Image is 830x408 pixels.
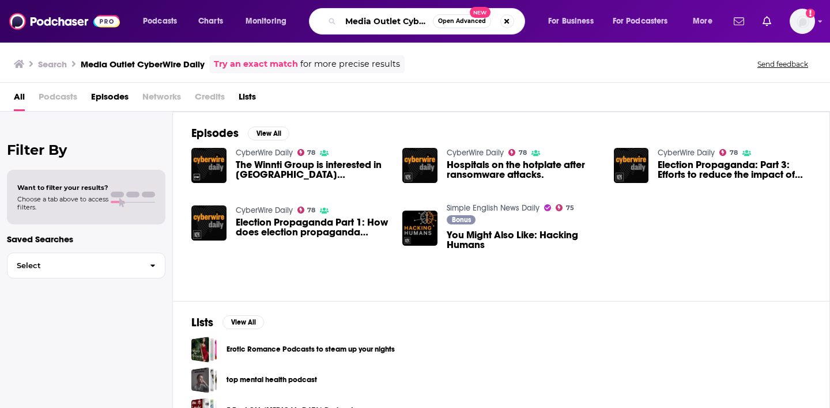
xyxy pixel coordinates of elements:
[236,148,293,158] a: CyberWire Daily
[341,12,433,30] input: Search podcasts, credits, & more...
[143,13,177,29] span: Podcasts
[39,87,77,111] span: Podcasts
[38,59,67,70] h3: Search
[191,126,289,140] a: EpisodesView All
[214,58,298,71] a: Try an exact match
[14,87,25,111] a: All
[447,203,539,213] a: Simple English News Daily
[239,87,256,111] a: Lists
[7,262,141,269] span: Select
[17,184,108,192] span: Want to filter your results?
[17,195,108,211] span: Choose a tab above to access filters.
[81,59,205,70] h3: Media Outlet CyberWire Daily
[191,126,239,140] h2: Episodes
[9,10,120,32] img: Podchaser - Follow, Share and Rate Podcasts
[402,211,437,246] img: You Might Also Like: Hacking Humans
[729,12,749,31] a: Show notifications dropdown
[191,148,227,183] img: The Winnti Group is interested in Hong Kong protestors. The UK, the US, and the EU all look for a...
[191,315,264,330] a: ListsView All
[191,337,217,363] a: Erotic Romance Podcasts to steam up your nights
[438,18,486,24] span: Open Advanced
[237,12,301,30] button: open menu
[447,230,600,250] a: You Might Also Like: Hacking Humans
[198,13,223,29] span: Charts
[227,343,395,356] a: Erotic Romance Podcasts to steam up your nights
[754,59,812,69] button: Send feedback
[297,149,316,156] a: 78
[613,13,668,29] span: For Podcasters
[236,160,389,180] span: The Winnti Group is interested in [GEOGRAPHIC_DATA] protestors. The UK, the US, and the EU all lo...
[307,150,315,155] span: 78
[790,9,815,34] button: Show profile menu
[91,87,129,111] a: Episodes
[693,13,712,29] span: More
[685,12,727,30] button: open menu
[556,204,574,211] a: 75
[447,160,600,180] a: Hospitals on the hotplate after ransomware attacks.
[719,149,738,156] a: 78
[790,9,815,34] span: Logged in as Marketing09
[135,12,192,30] button: open menu
[246,13,286,29] span: Monitoring
[790,9,815,34] img: User Profile
[452,216,471,223] span: Bonus
[236,218,389,237] a: Election Propaganda Part 1: How does election propaganda work?
[470,7,491,18] span: New
[320,8,536,35] div: Search podcasts, credits, & more...
[191,367,217,393] a: top mental health podcast
[195,87,225,111] span: Credits
[7,234,165,245] p: Saved Searches
[806,9,815,18] svg: Add a profile image
[236,205,293,215] a: CyberWire Daily
[236,160,389,180] a: The Winnti Group is interested in Hong Kong protestors. The UK, the US, and the EU all look for a...
[658,160,811,180] a: Election Propaganda: Part 3: Efforts to reduce the impact of future elections.
[508,149,527,156] a: 78
[248,127,289,140] button: View All
[433,14,491,28] button: Open AdvancedNew
[519,150,527,155] span: 78
[758,12,776,31] a: Show notifications dropdown
[191,205,227,241] img: Election Propaganda Part 1: How does election propaganda work?
[658,148,715,158] a: CyberWire Daily
[540,12,608,30] button: open menu
[614,148,649,183] img: Election Propaganda: Part 3: Efforts to reduce the impact of future elections.
[142,87,181,111] span: Networks
[307,208,315,213] span: 78
[191,315,213,330] h2: Lists
[730,150,738,155] span: 78
[222,315,264,329] button: View All
[566,205,574,211] span: 75
[548,13,594,29] span: For Business
[402,148,437,183] img: Hospitals on the hotplate after ransomware attacks.
[7,142,165,158] h2: Filter By
[447,148,504,158] a: CyberWire Daily
[605,12,685,30] button: open menu
[227,373,317,386] a: top mental health podcast
[300,58,400,71] span: for more precise results
[7,253,165,279] button: Select
[191,12,230,30] a: Charts
[297,207,316,213] a: 78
